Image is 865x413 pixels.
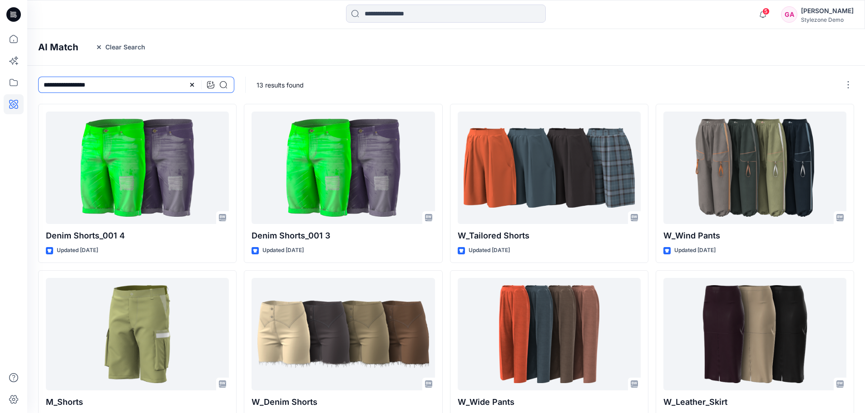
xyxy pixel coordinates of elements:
[46,396,229,408] p: M_Shorts
[674,246,716,255] p: Updated [DATE]
[801,5,854,16] div: [PERSON_NAME]
[46,278,229,390] a: M_Shorts
[89,40,151,54] button: Clear Search
[252,278,435,390] a: W_Denim Shorts
[257,80,304,90] p: 13 results found
[781,6,797,23] div: GA
[252,229,435,242] p: Denim Shorts_001 3
[663,278,846,390] a: W_Leather_Skirt
[663,112,846,224] a: W_Wind Pants
[262,246,304,255] p: Updated [DATE]
[57,246,98,255] p: Updated [DATE]
[458,278,641,390] a: W_Wide Pants
[458,229,641,242] p: W_Tailored Shorts
[46,229,229,242] p: Denim Shorts_001 4
[469,246,510,255] p: Updated [DATE]
[252,396,435,408] p: W_Denim Shorts
[46,112,229,224] a: Denim Shorts_001 4
[801,16,854,23] div: Stylezone Demo
[252,112,435,224] a: Denim Shorts_001 3
[762,8,770,15] span: 5
[38,42,78,53] h4: AI Match
[458,396,641,408] p: W_Wide Pants
[663,396,846,408] p: W_Leather_Skirt
[663,229,846,242] p: W_Wind Pants
[458,112,641,224] a: W_Tailored Shorts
